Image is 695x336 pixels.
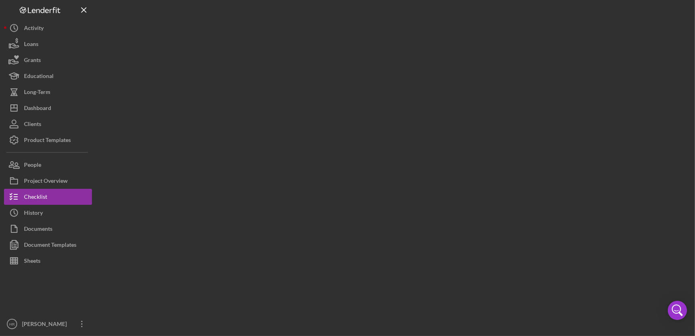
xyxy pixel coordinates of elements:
[24,189,47,207] div: Checklist
[9,322,15,326] text: HR
[24,20,44,38] div: Activity
[4,116,92,132] button: Clients
[24,173,68,191] div: Project Overview
[4,100,92,116] button: Dashboard
[4,205,92,221] button: History
[4,221,92,237] button: Documents
[24,36,38,54] div: Loans
[4,173,92,189] button: Project Overview
[4,52,92,68] button: Grants
[24,132,71,150] div: Product Templates
[24,205,43,223] div: History
[24,116,41,134] div: Clients
[4,253,92,269] button: Sheets
[24,68,54,86] div: Educational
[4,189,92,205] button: Checklist
[4,237,92,253] button: Document Templates
[24,253,40,271] div: Sheets
[24,237,76,255] div: Document Templates
[4,20,92,36] button: Activity
[4,316,92,332] button: HR[PERSON_NAME]
[4,68,92,84] button: Educational
[668,301,687,320] div: Open Intercom Messenger
[24,100,51,118] div: Dashboard
[24,84,50,102] div: Long-Term
[4,157,92,173] button: People
[4,36,92,52] button: Loans
[24,52,41,70] div: Grants
[24,221,52,239] div: Documents
[20,316,72,334] div: [PERSON_NAME]
[4,84,92,100] button: Long-Term
[24,157,41,175] div: People
[4,132,92,148] button: Product Templates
